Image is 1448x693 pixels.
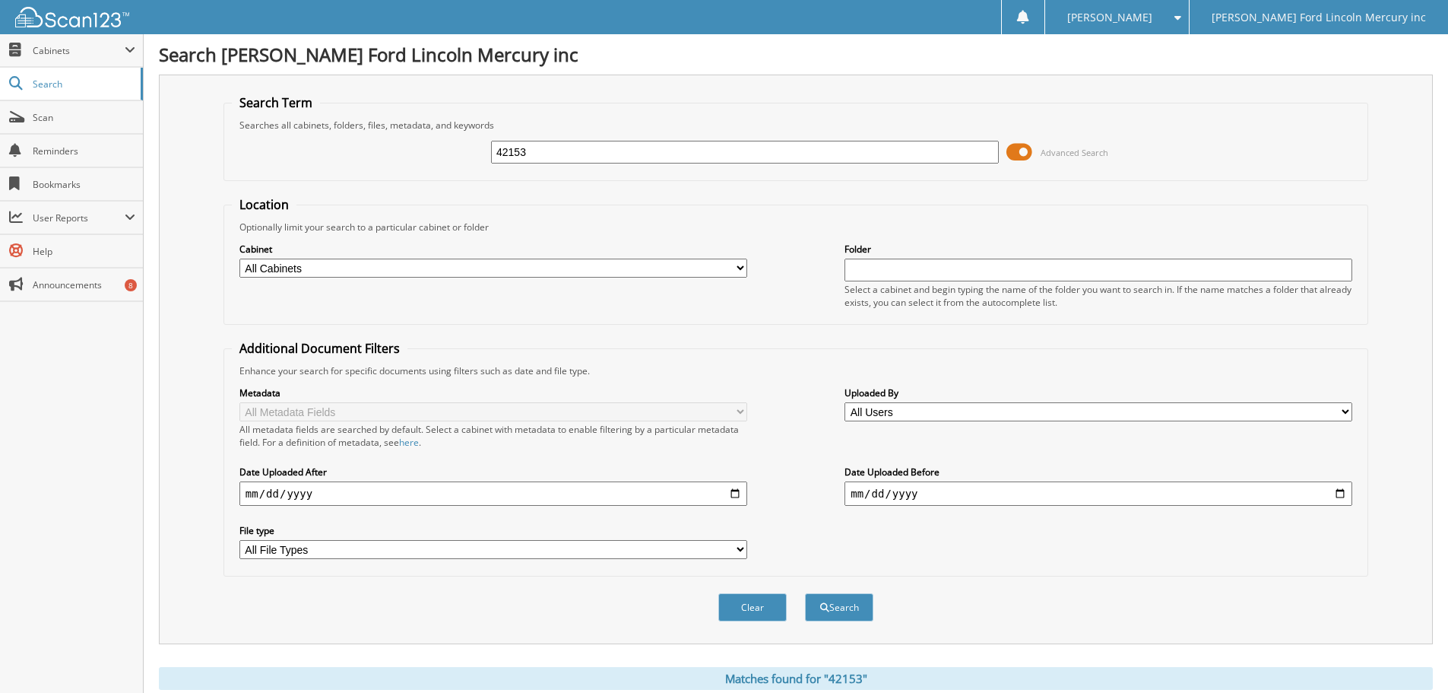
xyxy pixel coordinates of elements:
[844,243,1352,256] label: Folder
[844,386,1352,399] label: Uploaded By
[125,279,137,291] div: 8
[239,466,747,478] label: Date Uploaded After
[33,44,125,57] span: Cabinets
[33,211,125,224] span: User Reports
[1067,13,1152,22] span: [PERSON_NAME]
[239,524,747,537] label: File type
[232,364,1360,377] div: Enhance your search for specific documents using filters such as date and file type.
[1212,13,1426,22] span: [PERSON_NAME] Ford Lincoln Mercury inc
[33,178,135,191] span: Bookmarks
[15,7,129,27] img: scan123-logo-white.svg
[159,667,1433,690] div: Matches found for "42153"
[844,283,1352,309] div: Select a cabinet and begin typing the name of the folder you want to search in. If the name match...
[239,423,747,449] div: All metadata fields are searched by default. Select a cabinet with metadata to enable filtering b...
[239,386,747,399] label: Metadata
[232,221,1360,234] div: Optionally limit your search to a particular cabinet or folder
[33,111,135,124] span: Scan
[399,436,419,449] a: here
[718,593,787,621] button: Clear
[159,42,1433,67] h1: Search [PERSON_NAME] Ford Lincoln Mercury inc
[33,245,135,258] span: Help
[1041,147,1108,158] span: Advanced Search
[844,466,1352,478] label: Date Uploaded Before
[805,593,873,621] button: Search
[33,145,135,157] span: Reminders
[844,482,1352,506] input: end
[239,243,747,256] label: Cabinet
[232,94,320,111] legend: Search Term
[33,78,133,91] span: Search
[232,340,407,357] legend: Additional Document Filters
[239,482,747,506] input: start
[232,196,296,213] legend: Location
[232,119,1360,132] div: Searches all cabinets, folders, files, metadata, and keywords
[33,278,135,291] span: Announcements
